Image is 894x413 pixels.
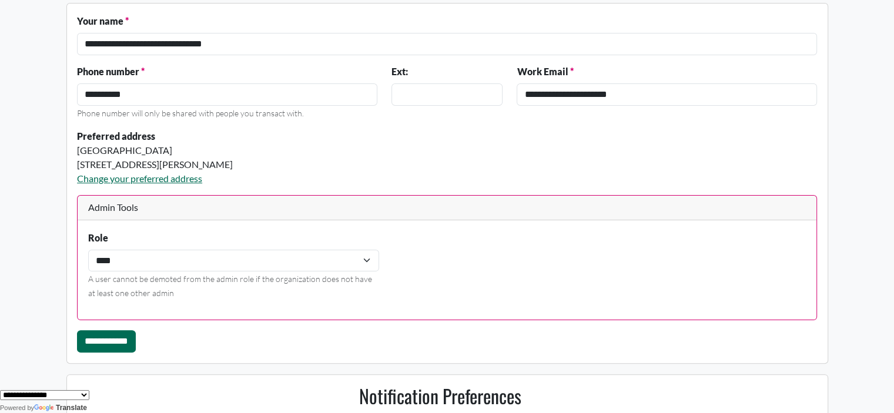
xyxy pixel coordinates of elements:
strong: Preferred address [77,130,155,142]
label: Ext: [391,65,408,79]
h2: Notification Preferences [70,385,810,407]
div: [STREET_ADDRESS][PERSON_NAME] [77,157,503,172]
label: Phone number [77,65,145,79]
a: Translate [34,404,87,412]
small: Phone number will only be shared with people you transact with. [77,108,304,118]
img: Google Translate [34,404,56,412]
a: Change your preferred address [77,173,202,184]
small: A user cannot be demoted from the admin role if the organization does not have at least one other... [88,274,372,298]
label: Role [88,231,108,245]
label: Work Email [517,65,573,79]
label: Your name [77,14,129,28]
div: Admin Tools [78,196,816,221]
div: [GEOGRAPHIC_DATA] [77,143,503,157]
